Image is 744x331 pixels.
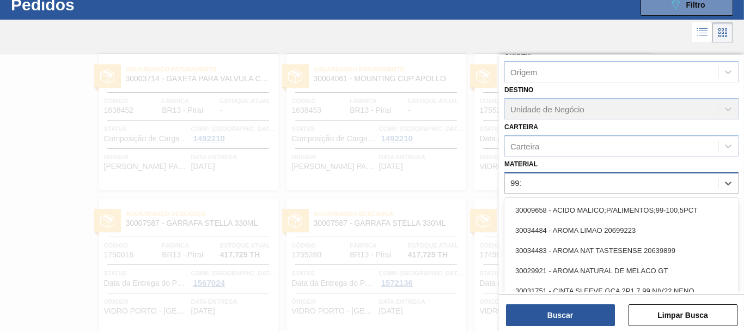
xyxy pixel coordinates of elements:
[504,86,533,94] label: Destino
[712,22,733,43] div: Visão em Cards
[510,141,539,151] div: Carteira
[686,1,705,9] span: Filtro
[510,68,537,77] div: Origem
[504,200,739,220] div: 30009658 - ACIDO MALICO;P/ALIMENTOS;99-100,5PCT
[504,261,739,281] div: 30029921 - AROMA NATURAL DE MELACO GT
[504,123,538,131] label: Carteira
[90,54,278,190] a: statusAguardando Faturamento30003714 - GAXETA PARA VALVULA COSTERCódigo1638452FábricaBR13 - Piraí...
[504,220,739,240] div: 30034484 - AROMA LIMAO 20699223
[504,240,739,261] div: 30034483 - AROMA NAT TASTESENSE 20639899
[466,54,654,190] a: statusAguardando Descarga30007587 - GARRAFA STELLA 330MLCódigo1755278FábricaBR13 - PiraíEstoque a...
[692,22,712,43] div: Visão em Lista
[504,160,538,168] label: Material
[278,54,466,190] a: statusAguardando Faturamento30004061 - MOUNTING CUP APOLLOCódigo1638453FábricaBR13 - PiraíEstoque...
[504,281,739,301] div: 30031751 - CINTA SLEEVE GCA 2P1 7 99 NIV22 NENO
